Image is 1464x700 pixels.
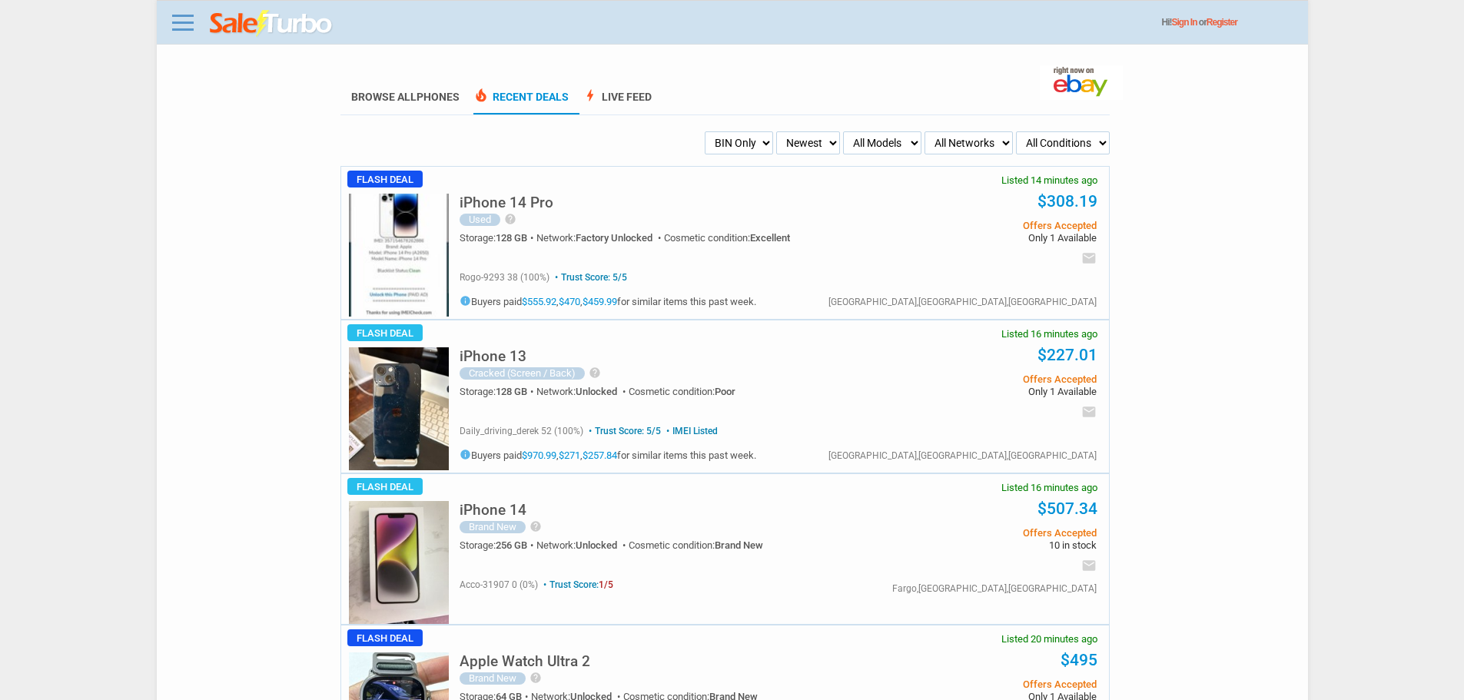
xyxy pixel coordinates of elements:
[1037,499,1097,518] a: $507.34
[496,232,527,244] span: 128 GB
[629,386,735,396] div: Cosmetic condition:
[210,10,334,38] img: saleturbo.com - Online Deals and Discount Coupons
[589,367,601,379] i: help
[460,349,526,363] h5: iPhone 13
[1037,192,1097,211] a: $308.19
[460,449,471,460] i: info
[750,232,790,244] span: Excellent
[1162,17,1172,28] span: Hi!
[1001,634,1097,644] span: Listed 20 minutes ago
[460,506,526,517] a: iPhone 14
[460,233,536,243] div: Storage:
[460,426,583,436] span: daily_driving_derek 52 (100%)
[349,501,449,624] img: s-l225.jpg
[504,213,516,225] i: help
[460,540,536,550] div: Storage:
[576,232,652,244] span: Factory Unlocked
[552,272,627,283] span: Trust Score: 5/5
[576,386,617,397] span: Unlocked
[536,386,629,396] div: Network:
[663,426,718,436] span: IMEI Listed
[347,324,423,341] span: Flash Deal
[865,528,1096,538] span: Offers Accepted
[1037,346,1097,364] a: $227.01
[892,584,1097,593] div: Fargo,[GEOGRAPHIC_DATA],[GEOGRAPHIC_DATA]
[1001,483,1097,493] span: Listed 16 minutes ago
[522,296,556,307] a: $555.92
[496,386,527,397] span: 128 GB
[1199,17,1237,28] span: or
[529,672,542,684] i: help
[583,91,652,114] a: boltLive Feed
[536,540,629,550] div: Network:
[460,367,585,380] div: Cracked (Screen / Back)
[715,539,763,551] span: Brand New
[460,386,536,396] div: Storage:
[460,295,471,307] i: info
[460,272,549,283] span: rogo-9293 38 (100%)
[349,194,449,317] img: s-l225.jpg
[473,88,489,103] span: local_fire_department
[559,450,580,461] a: $271
[828,297,1097,307] div: [GEOGRAPHIC_DATA],[GEOGRAPHIC_DATA],[GEOGRAPHIC_DATA]
[629,540,763,550] div: Cosmetic condition:
[460,503,526,517] h5: iPhone 14
[715,386,735,397] span: Poor
[351,91,460,103] a: Browse AllPhones
[473,91,569,114] a: local_fire_departmentRecent Deals
[865,386,1096,396] span: Only 1 Available
[460,579,538,590] span: acco-31907 0 (0%)
[583,88,598,103] span: bolt
[347,629,423,646] span: Flash Deal
[460,672,526,685] div: Brand New
[599,579,613,590] span: 1/5
[865,679,1096,689] span: Offers Accepted
[865,233,1096,243] span: Only 1 Available
[828,451,1097,460] div: [GEOGRAPHIC_DATA],[GEOGRAPHIC_DATA],[GEOGRAPHIC_DATA]
[576,539,617,551] span: Unlocked
[460,521,526,533] div: Brand New
[1172,17,1197,28] a: Sign In
[559,296,580,307] a: $470
[496,539,527,551] span: 256 GB
[536,233,664,243] div: Network:
[586,426,661,436] span: Trust Score: 5/5
[460,295,756,307] h5: Buyers paid , , for similar items this past week.
[1061,651,1097,669] a: $495
[865,374,1096,384] span: Offers Accepted
[460,214,500,226] div: Used
[664,233,790,243] div: Cosmetic condition:
[583,450,617,461] a: $257.84
[1001,175,1097,185] span: Listed 14 minutes ago
[460,195,553,210] h5: iPhone 14 Pro
[460,198,553,210] a: iPhone 14 Pro
[1081,558,1097,573] i: email
[865,540,1096,550] span: 10 in stock
[865,221,1096,231] span: Offers Accepted
[1081,404,1097,420] i: email
[460,352,526,363] a: iPhone 13
[347,478,423,495] span: Flash Deal
[460,654,590,668] h5: Apple Watch Ultra 2
[1081,250,1097,266] i: email
[417,91,460,103] span: Phones
[529,520,542,532] i: help
[540,579,613,590] span: Trust Score:
[583,296,617,307] a: $459.99
[1001,329,1097,339] span: Listed 16 minutes ago
[522,450,556,461] a: $970.99
[349,347,449,470] img: s-l225.jpg
[1207,17,1237,28] a: Register
[460,657,590,668] a: Apple Watch Ultra 2
[460,449,756,460] h5: Buyers paid , , for similar items this past week.
[347,171,423,187] span: Flash Deal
